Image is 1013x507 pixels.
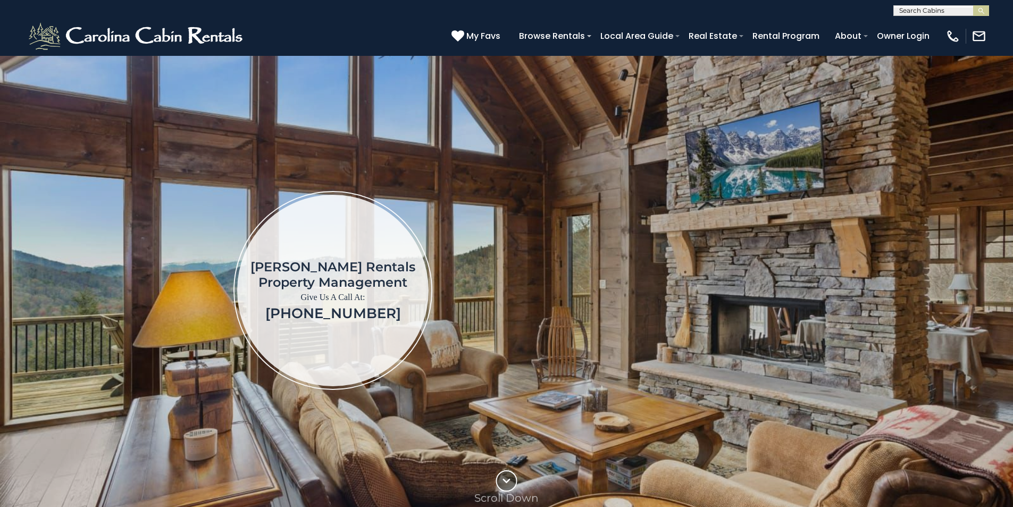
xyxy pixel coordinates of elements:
a: Owner Login [872,27,935,45]
h1: [PERSON_NAME] Rentals Property Management [250,259,415,290]
a: Local Area Guide [595,27,679,45]
a: About [830,27,867,45]
p: Scroll Down [474,492,539,504]
img: phone-regular-white.png [945,29,960,44]
p: Give Us A Call At: [250,290,415,305]
a: My Favs [451,29,503,43]
a: Rental Program [747,27,825,45]
span: My Favs [466,29,500,43]
a: Browse Rentals [514,27,590,45]
a: Real Estate [683,27,742,45]
img: White-1-2.png [27,20,247,52]
a: [PHONE_NUMBER] [265,305,401,322]
iframe: New Contact Form [604,87,951,494]
img: mail-regular-white.png [972,29,986,44]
